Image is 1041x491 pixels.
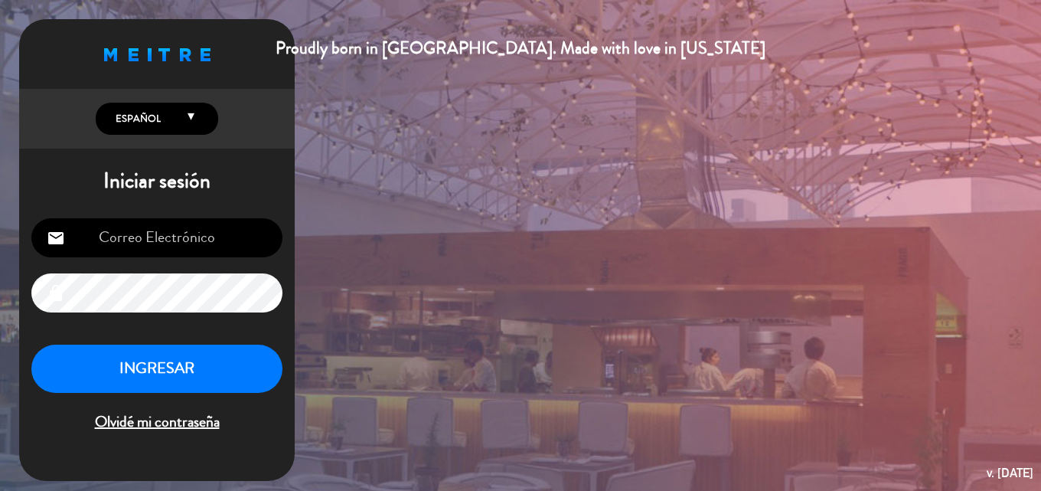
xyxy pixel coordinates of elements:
div: v. [DATE] [987,463,1033,483]
span: Español [112,111,161,126]
h1: Iniciar sesión [19,169,295,195]
i: email [47,229,65,247]
button: INGRESAR [31,345,282,393]
span: Olvidé mi contraseña [31,410,282,435]
i: lock [47,284,65,303]
input: Correo Electrónico [31,218,282,257]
